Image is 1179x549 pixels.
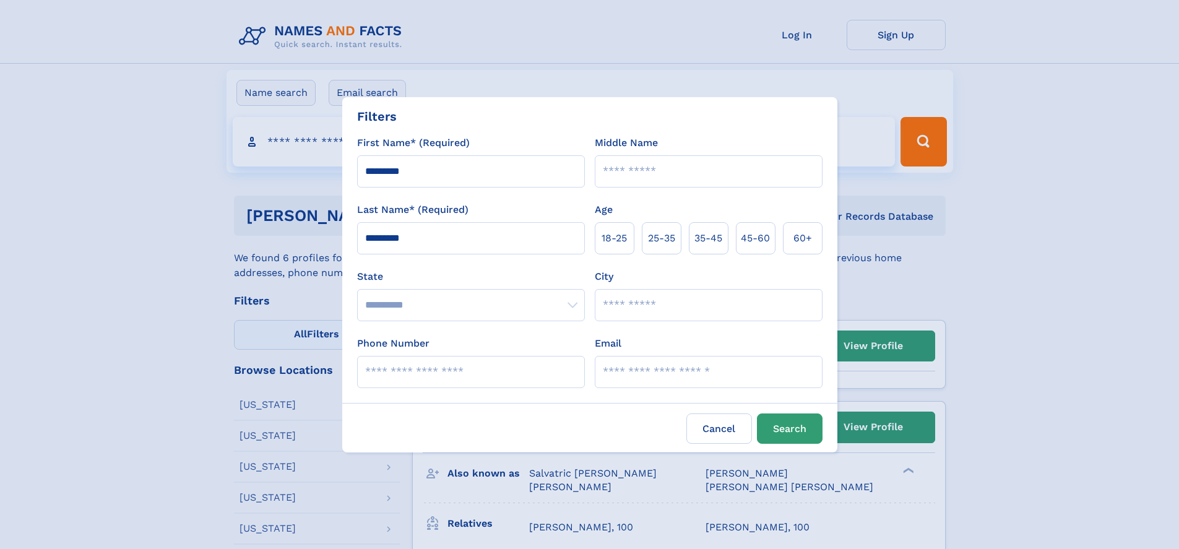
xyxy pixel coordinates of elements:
[757,413,823,444] button: Search
[793,231,812,246] span: 60+
[595,202,613,217] label: Age
[357,336,430,351] label: Phone Number
[595,269,613,284] label: City
[648,231,675,246] span: 25‑35
[602,231,627,246] span: 18‑25
[357,136,470,150] label: First Name* (Required)
[595,136,658,150] label: Middle Name
[694,231,722,246] span: 35‑45
[741,231,770,246] span: 45‑60
[357,202,469,217] label: Last Name* (Required)
[686,413,752,444] label: Cancel
[357,107,397,126] div: Filters
[595,336,621,351] label: Email
[357,269,585,284] label: State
